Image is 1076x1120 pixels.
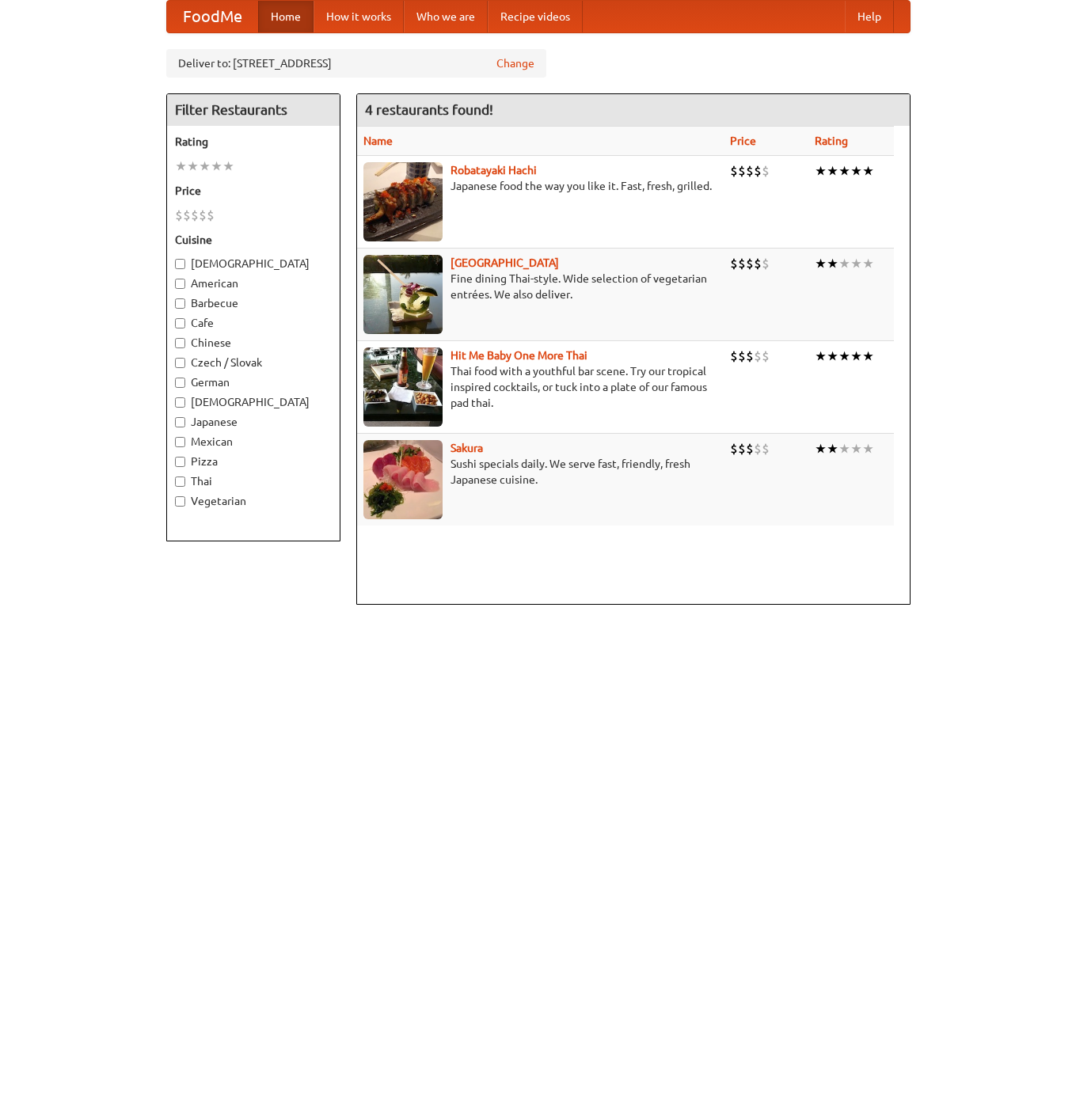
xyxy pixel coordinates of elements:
[175,134,332,150] h5: Rating
[754,162,762,180] li: $
[488,1,583,32] a: Recipe videos
[365,102,493,117] ng-pluralize: 4 restaurants found!
[363,178,718,194] p: Japanese food the way you like it. Fast, fresh, grilled.
[838,255,850,272] li: ★
[187,158,199,175] li: ★
[363,162,443,241] img: robatayaki.jpg
[838,440,850,457] li: ★
[175,275,332,291] label: American
[363,271,718,302] p: Fine dining Thai-style. Wide selection of vegetarian entrées. We also deliver.
[222,158,234,175] li: ★
[404,1,488,32] a: Who we are
[815,162,827,180] li: ★
[363,363,718,411] p: Thai food with a youthful bar scene. Try our tropical inspired cocktails, or tuck into a plate of...
[175,473,332,489] label: Thai
[363,135,393,147] a: Name
[746,255,754,272] li: $
[451,256,559,269] a: [GEOGRAPHIC_DATA]
[175,279,185,289] input: American
[838,347,850,365] li: ★
[451,349,587,362] a: Hit Me Baby One More Thai
[850,347,862,365] li: ★
[754,347,762,365] li: $
[175,338,185,348] input: Chinese
[738,440,746,457] li: $
[175,298,185,309] input: Barbecue
[167,1,258,32] a: FoodMe
[175,496,185,507] input: Vegetarian
[175,259,185,269] input: [DEMOGRAPHIC_DATA]
[827,162,838,180] li: ★
[183,207,191,224] li: $
[175,232,332,248] h5: Cuisine
[827,255,838,272] li: ★
[862,440,874,457] li: ★
[175,378,185,388] input: German
[862,162,874,180] li: ★
[175,374,332,390] label: German
[738,255,746,272] li: $
[746,440,754,457] li: $
[762,347,770,365] li: $
[314,1,404,32] a: How it works
[199,158,211,175] li: ★
[730,135,756,147] a: Price
[191,207,199,224] li: $
[363,440,443,519] img: sakura.jpg
[175,454,332,469] label: Pizza
[746,162,754,180] li: $
[175,295,332,311] label: Barbecue
[827,440,838,457] li: ★
[175,355,332,370] label: Czech / Slovak
[175,414,332,430] label: Japanese
[175,434,332,450] label: Mexican
[838,162,850,180] li: ★
[166,49,546,78] div: Deliver to: [STREET_ADDRESS]
[738,347,746,365] li: $
[175,493,332,509] label: Vegetarian
[175,437,185,447] input: Mexican
[815,440,827,457] li: ★
[175,335,332,351] label: Chinese
[258,1,314,32] a: Home
[754,255,762,272] li: $
[175,207,183,224] li: $
[754,440,762,457] li: $
[175,457,185,467] input: Pizza
[827,347,838,365] li: ★
[175,158,187,175] li: ★
[862,347,874,365] li: ★
[862,255,874,272] li: ★
[175,394,332,410] label: [DEMOGRAPHIC_DATA]
[738,162,746,180] li: $
[175,183,332,199] h5: Price
[496,55,534,71] a: Change
[850,440,862,457] li: ★
[363,456,718,488] p: Sushi specials daily. We serve fast, friendly, fresh Japanese cuisine.
[363,347,443,427] img: babythai.jpg
[815,255,827,272] li: ★
[175,256,332,271] label: [DEMOGRAPHIC_DATA]
[175,476,185,487] input: Thai
[199,207,207,224] li: $
[730,440,738,457] li: $
[845,1,894,32] a: Help
[762,440,770,457] li: $
[167,94,340,126] h4: Filter Restaurants
[451,164,537,177] a: Robatayaki Hachi
[730,347,738,365] li: $
[730,162,738,180] li: $
[451,442,483,454] a: Sakura
[762,255,770,272] li: $
[746,347,754,365] li: $
[762,162,770,180] li: $
[175,397,185,408] input: [DEMOGRAPHIC_DATA]
[175,315,332,331] label: Cafe
[850,255,862,272] li: ★
[211,158,222,175] li: ★
[815,135,848,147] a: Rating
[175,358,185,368] input: Czech / Slovak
